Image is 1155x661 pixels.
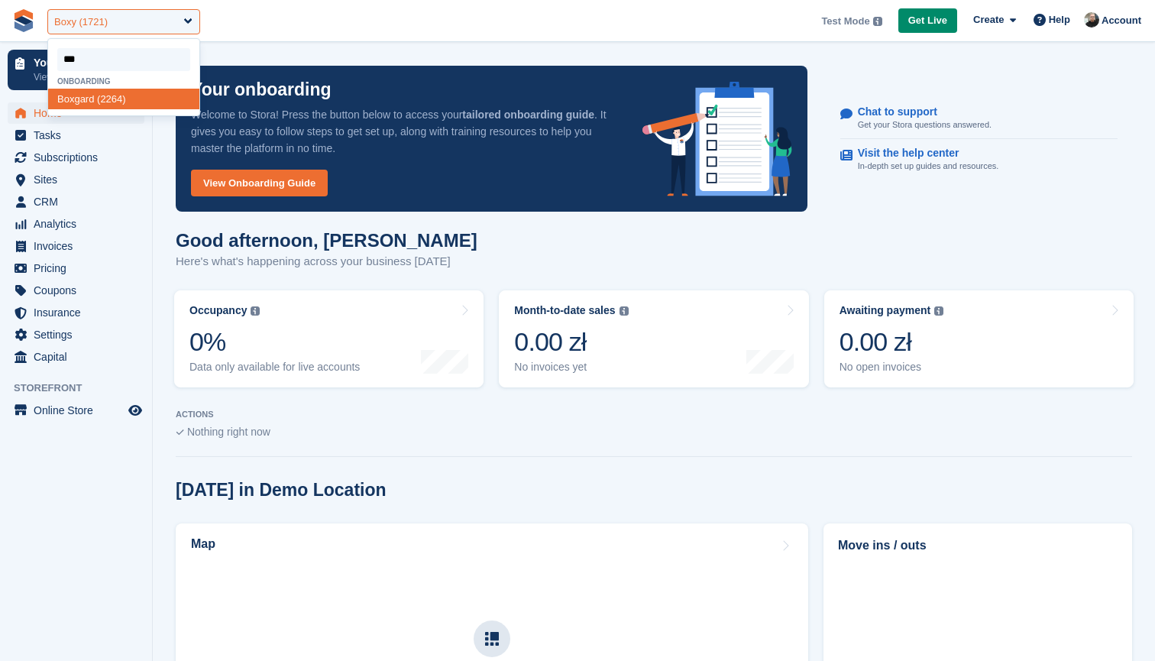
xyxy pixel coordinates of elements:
p: Your onboarding [191,81,332,99]
a: menu [8,102,144,124]
a: Month-to-date sales 0.00 zł No invoices yet [499,290,808,387]
span: Insurance [34,302,125,323]
span: Help [1049,12,1070,28]
span: Settings [34,324,125,345]
span: CRM [34,191,125,212]
p: Visit the help center [858,147,987,160]
p: Your onboarding [34,57,125,68]
div: Data only available for live accounts [189,361,360,374]
img: icon-info-grey-7440780725fd019a000dd9b08b2336e03edf1995a4989e88bcd33f0948082b44.svg [934,306,943,316]
span: Sites [34,169,125,190]
a: menu [8,258,144,279]
a: menu [8,346,144,368]
div: Month-to-date sales [514,304,615,317]
span: Account [1102,13,1141,28]
span: 2264 [100,93,122,105]
div: 0.00 zł [514,326,628,358]
span: Capital [34,346,125,368]
div: 0.00 zł [840,326,944,358]
div: Occupancy [189,304,247,317]
span: Create [973,12,1004,28]
h1: Good afternoon, [PERSON_NAME] [176,230,477,251]
span: Home [34,102,125,124]
a: Awaiting payment 0.00 zł No open invoices [824,290,1134,387]
a: menu [8,324,144,345]
img: stora-icon-8386f47178a22dfd0bd8f6a31ec36ba5ce8667c1dd55bd0f319d3a0aa187defe.svg [12,9,35,32]
div: Boxgard ( ) [48,89,199,109]
img: blank_slate_check_icon-ba018cac091ee9be17c0a81a6c232d5eb81de652e7a59be601be346b1b6ddf79.svg [176,429,184,436]
span: Pricing [34,258,125,279]
span: Online Store [34,400,125,421]
p: Here's what's happening across your business [DATE] [176,253,477,271]
a: menu [8,302,144,323]
a: menu [8,147,144,168]
h2: Move ins / outs [838,536,1118,555]
span: Analytics [34,213,125,235]
p: Welcome to Stora! Press the button below to access your . It gives you easy to follow steps to ge... [191,106,618,157]
a: menu [8,169,144,190]
a: menu [8,400,144,421]
span: Storefront [14,381,152,396]
span: Tasks [34,125,125,146]
div: No open invoices [840,361,944,374]
img: icon-info-grey-7440780725fd019a000dd9b08b2336e03edf1995a4989e88bcd33f0948082b44.svg [251,306,260,316]
span: Coupons [34,280,125,301]
span: Subscriptions [34,147,125,168]
span: Invoices [34,235,125,257]
img: icon-info-grey-7440780725fd019a000dd9b08b2336e03edf1995a4989e88bcd33f0948082b44.svg [873,17,882,26]
div: 0% [189,326,360,358]
a: Occupancy 0% Data only available for live accounts [174,290,484,387]
h2: [DATE] in Demo Location [176,480,387,501]
img: onboarding-info-6c161a55d2c0e0a8cae90662b2fe09162a5109e8cc188191df67fb4f79e88e88.svg [642,82,792,196]
div: No invoices yet [514,361,628,374]
a: Your onboarding View next steps [8,50,144,90]
div: Onboarding [48,77,199,86]
img: icon-info-grey-7440780725fd019a000dd9b08b2336e03edf1995a4989e88bcd33f0948082b44.svg [620,306,629,316]
img: Tom Huddleston [1084,12,1099,28]
strong: tailored onboarding guide [462,109,594,121]
a: Chat to support Get your Stora questions answered. [840,98,1118,140]
a: Get Live [898,8,957,34]
a: Preview store [126,401,144,420]
a: Visit the help center In-depth set up guides and resources. [840,139,1118,180]
img: map-icn-33ee37083ee616e46c38cad1a60f524a97daa1e2b2c8c0bc3eb3415660979fc1.svg [485,632,499,646]
p: ACTIONS [176,410,1132,420]
p: Get your Stora questions answered. [858,118,992,131]
a: menu [8,235,144,257]
span: Test Mode [821,14,869,29]
p: Chat to support [858,105,979,118]
a: menu [8,280,144,301]
span: Get Live [908,13,947,28]
p: View next steps [34,70,125,84]
p: In-depth set up guides and resources. [858,160,999,173]
a: menu [8,213,144,235]
a: View Onboarding Guide [191,170,328,196]
span: Nothing right now [187,426,270,438]
div: Awaiting payment [840,304,931,317]
h2: Map [191,537,215,551]
a: menu [8,191,144,212]
a: menu [8,125,144,146]
div: Boxy (1721) [54,15,108,30]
